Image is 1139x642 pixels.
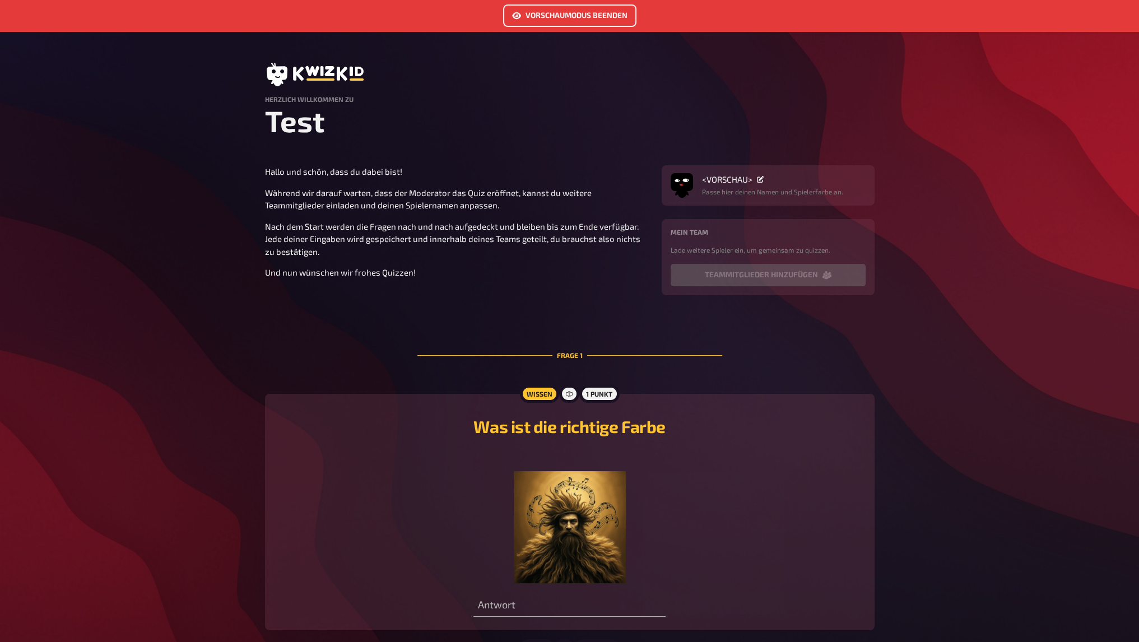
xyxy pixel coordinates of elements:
button: Teammitglieder hinzufügen [671,264,866,286]
input: Antwort [473,594,666,617]
p: Hallo und schön, dass du dabei bist! [265,165,648,178]
p: Lade weitere Spieler ein, um gemeinsam zu quizzen. [671,245,866,255]
img: Avatar [671,171,693,193]
p: Passe hier deinen Namen und Spielerfarbe an. [702,187,843,197]
h4: Mein Team [671,228,866,236]
p: Nach dem Start werden die Fragen nach und nach aufgedeckt und bleiben bis zum Ende verfügbar. Jed... [265,220,648,258]
button: Vorschaumodus beenden [503,4,636,27]
h2: Was ist die richtige Farbe [278,416,861,436]
a: Vorschaumodus beenden [503,12,636,22]
h1: Test [265,103,875,138]
span: <VORSCHAU> [702,174,752,184]
div: Wissen [519,385,559,403]
p: Und nun wünschen wir frohes Quizzen! [265,266,648,279]
div: 1 Punkt [579,385,619,403]
p: Während wir darauf warten, dass der Moderator das Quiz eröffnet, kannst du weitere Teammitglieder... [265,187,648,212]
button: Avatar [671,174,693,197]
img: image [514,471,626,583]
h4: Herzlich Willkommen zu [265,95,875,103]
div: Frage 1 [417,323,722,387]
